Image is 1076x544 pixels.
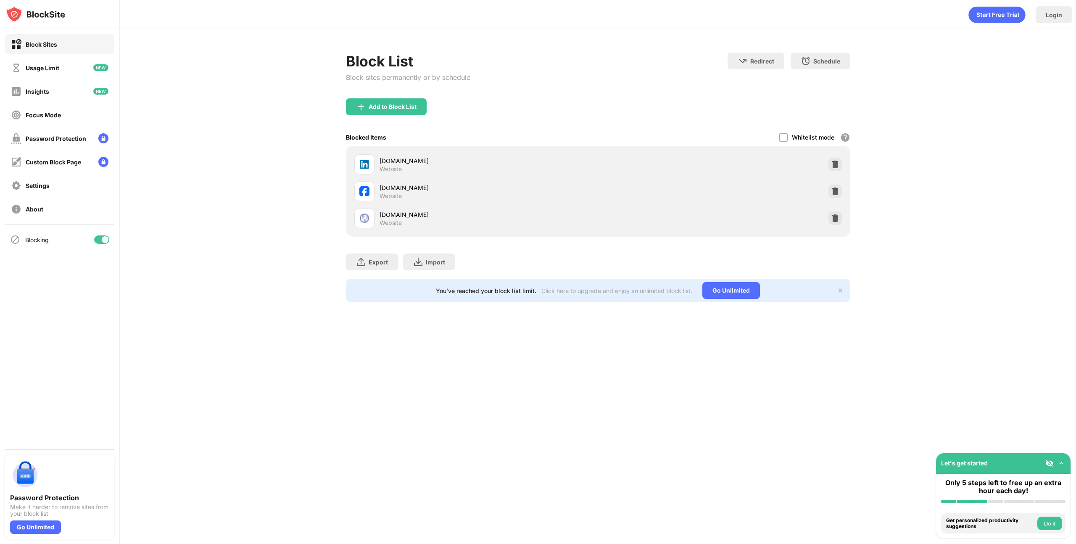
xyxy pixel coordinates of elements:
div: Add to Block List [369,103,417,110]
div: Insights [26,88,49,95]
div: Blocked Items [346,134,386,141]
div: Block sites permanently or by schedule [346,73,470,82]
div: Go Unlimited [702,282,760,299]
div: Password Protection [26,135,86,142]
div: Import [426,259,445,266]
div: Redirect [750,58,774,65]
img: focus-off.svg [11,110,21,120]
div: You’ve reached your block list limit. [436,287,536,294]
img: blocking-icon.svg [10,235,20,245]
div: Only 5 steps left to free up an extra hour each day! [941,479,1065,495]
img: customize-block-page-off.svg [11,157,21,167]
img: push-password-protection.svg [10,460,40,490]
div: Blocking [25,236,49,243]
div: Make it harder to remove sites from your block list [10,504,109,517]
div: Custom Block Page [26,158,81,166]
img: about-off.svg [11,204,21,214]
div: animation [968,6,1026,23]
div: Website [380,192,402,200]
img: settings-off.svg [11,180,21,191]
div: Settings [26,182,50,189]
div: Block Sites [26,41,57,48]
div: Block List [346,53,470,70]
div: Usage Limit [26,64,59,71]
div: Export [369,259,388,266]
div: Login [1046,11,1062,18]
img: lock-menu.svg [98,157,108,167]
img: new-icon.svg [93,64,108,71]
img: insights-off.svg [11,86,21,97]
div: Click here to upgrade and enjoy an unlimited block list. [541,287,692,294]
div: Focus Mode [26,111,61,119]
img: block-on.svg [11,39,21,50]
div: [DOMAIN_NAME] [380,183,598,192]
button: Do it [1037,517,1062,530]
div: Go Unlimited [10,520,61,534]
img: lock-menu.svg [98,133,108,143]
div: Get personalized productivity suggestions [946,518,1035,530]
div: Schedule [813,58,840,65]
img: eye-not-visible.svg [1045,459,1054,467]
img: favicons [359,186,369,196]
div: [DOMAIN_NAME] [380,156,598,165]
div: Website [380,165,402,173]
img: new-icon.svg [93,88,108,95]
div: About [26,206,43,213]
img: omni-setup-toggle.svg [1057,459,1065,467]
img: x-button.svg [837,287,844,294]
div: Whitelist mode [792,134,834,141]
div: [DOMAIN_NAME] [380,210,598,219]
img: favicons [359,159,369,169]
div: Website [380,219,402,227]
img: logo-blocksite.svg [6,6,65,23]
div: Let's get started [941,459,988,467]
div: Password Protection [10,494,109,502]
img: favicons [359,213,369,223]
img: password-protection-off.svg [11,133,21,144]
img: time-usage-off.svg [11,63,21,73]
